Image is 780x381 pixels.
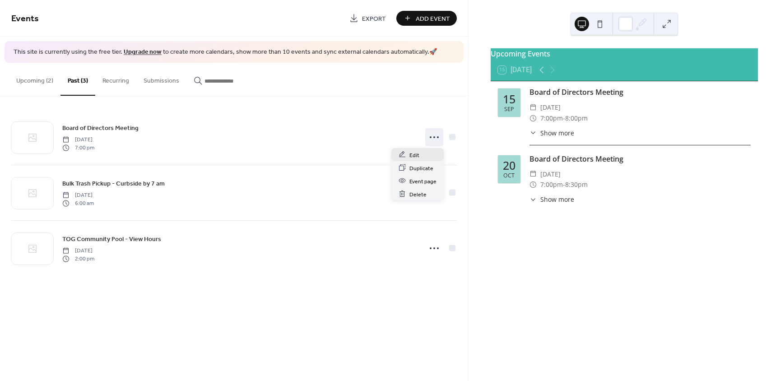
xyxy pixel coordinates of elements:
[540,169,561,180] span: [DATE]
[62,178,165,189] a: Bulk Trash Pickup - Curbside by 7 am
[62,179,165,188] span: Bulk Trash Pickup - Curbside by 7 am
[62,234,161,244] a: TOG Community Pool - View Hours
[409,150,419,160] span: Edit
[409,177,436,186] span: Event page
[62,135,94,144] span: [DATE]
[529,195,537,204] div: ​
[529,102,537,113] div: ​
[416,14,450,23] span: Add Event
[540,102,561,113] span: [DATE]
[14,48,437,57] span: This site is currently using the free tier. to create more calendars, show more than 10 events an...
[62,123,139,133] a: Board of Directors Meeting
[62,191,94,199] span: [DATE]
[95,63,136,95] button: Recurring
[504,107,514,112] div: Sep
[540,179,563,190] span: 7:00pm
[362,14,386,23] span: Export
[529,169,537,180] div: ​
[60,63,95,96] button: Past (3)
[491,48,758,59] div: Upcoming Events
[343,11,393,26] a: Export
[563,113,565,124] span: -
[529,128,574,138] button: ​Show more
[529,87,751,98] div: Board of Directors Meeting
[540,195,574,204] span: Show more
[9,63,60,95] button: Upcoming (2)
[529,195,574,204] button: ​Show more
[11,10,39,28] span: Events
[540,113,563,124] span: 7:00pm
[62,144,94,152] span: 7:00 pm
[565,179,588,190] span: 8:30pm
[396,11,457,26] button: Add Event
[529,128,537,138] div: ​
[529,179,537,190] div: ​
[503,173,515,179] div: Oct
[62,255,94,263] span: 2:00 pm
[503,160,515,171] div: 20
[409,163,433,173] span: Duplicate
[503,93,515,105] div: 15
[136,63,186,95] button: Submissions
[124,46,162,58] a: Upgrade now
[62,246,94,255] span: [DATE]
[62,200,94,208] span: 6:00 am
[563,179,565,190] span: -
[565,113,588,124] span: 8:00pm
[409,190,427,199] span: Delete
[540,128,574,138] span: Show more
[529,113,537,124] div: ​
[529,153,751,164] div: Board of Directors Meeting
